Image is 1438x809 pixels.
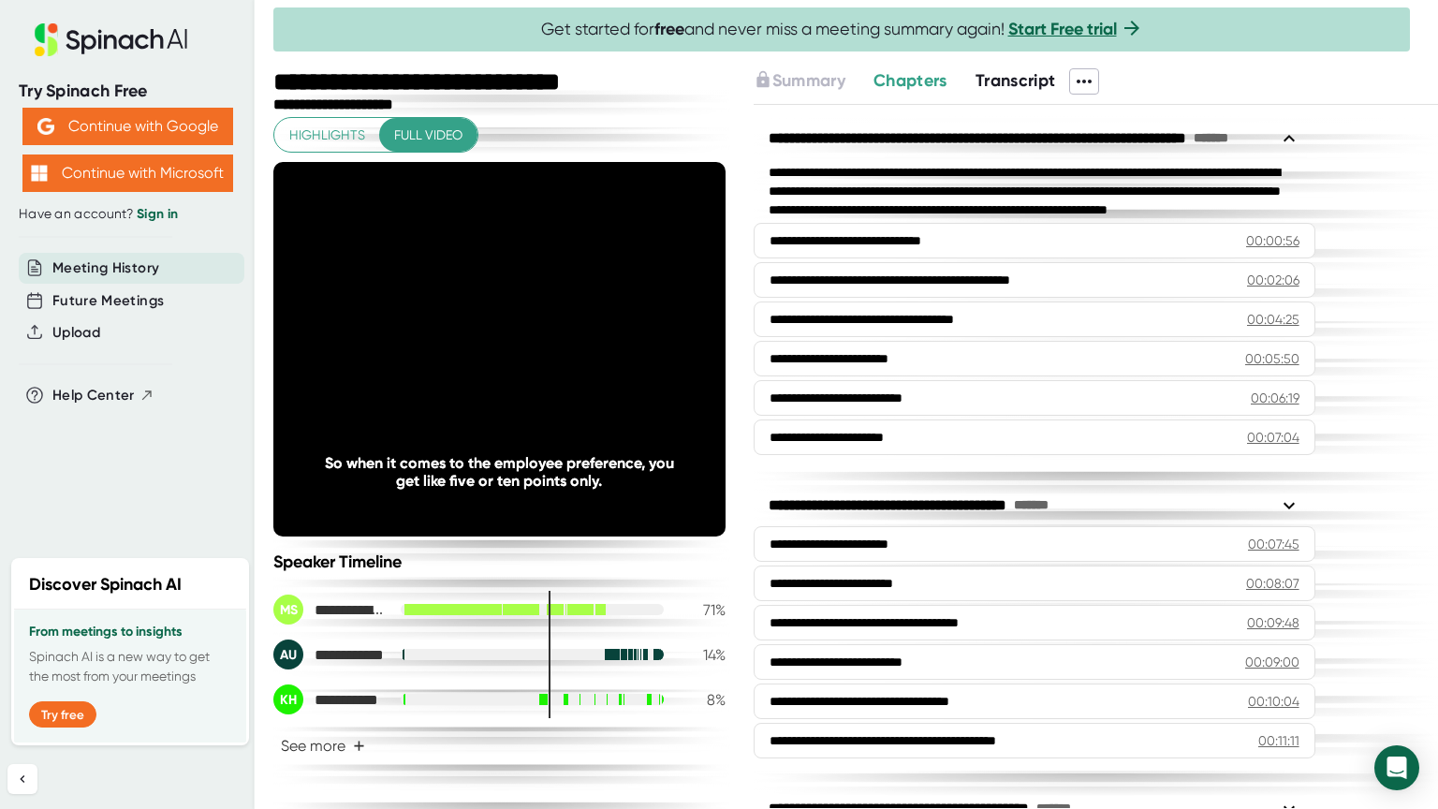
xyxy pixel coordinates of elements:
button: Chapters [873,68,947,94]
div: Have an account? [19,206,236,223]
div: Momin Bin Shahid [273,595,386,625]
div: 00:07:04 [1247,428,1299,447]
span: Get started for and never miss a meeting summary again! [541,19,1143,40]
div: 00:00:56 [1246,231,1299,250]
div: KH [273,684,303,714]
div: 00:02:06 [1247,271,1299,289]
div: 00:11:11 [1258,731,1299,750]
div: Try Spinach Free [19,81,236,102]
button: Full video [379,118,477,153]
div: 8 % [679,691,726,709]
h2: Discover Spinach AI [29,572,182,597]
span: Highlights [289,124,365,147]
a: Sign in [137,206,178,222]
button: Summary [754,68,845,94]
div: 00:09:00 [1245,653,1299,671]
div: 71 % [679,601,726,619]
button: Continue with Google [22,108,233,145]
button: Try free [29,701,96,728]
div: 00:08:07 [1246,574,1299,593]
button: Upload [52,322,100,344]
span: Full video [394,124,462,147]
button: Transcript [976,68,1056,94]
button: Future Meetings [52,290,164,312]
div: Upgrade to access [754,68,873,95]
div: So when it comes to the employee preference, you get like five or ten points only. [318,454,680,490]
div: Kevin Horio [273,684,386,714]
button: Meeting History [52,257,159,279]
div: Aleena Umair [273,640,386,669]
span: Summary [772,70,845,91]
a: Start Free trial [1008,19,1117,39]
div: 00:07:45 [1248,535,1299,553]
img: Aehbyd4JwY73AAAAAElFTkSuQmCC [37,118,54,135]
b: free [654,19,684,39]
div: 00:09:48 [1247,613,1299,632]
button: See more+ [273,729,373,762]
span: Help Center [52,385,135,406]
button: Continue with Microsoft [22,154,233,192]
div: Open Intercom Messenger [1374,745,1419,790]
button: Help Center [52,385,154,406]
div: 00:04:25 [1247,310,1299,329]
div: 00:06:19 [1251,389,1299,407]
div: 14 % [679,646,726,664]
span: + [353,739,365,754]
span: Transcript [976,70,1056,91]
button: Highlights [274,118,380,153]
div: 00:10:04 [1248,692,1299,711]
p: Spinach AI is a new way to get the most from your meetings [29,647,231,686]
button: Collapse sidebar [7,764,37,794]
h3: From meetings to insights [29,625,231,640]
div: 00:05:50 [1245,349,1299,368]
span: Chapters [873,70,947,91]
div: Speaker Timeline [273,552,726,572]
div: MS [273,595,303,625]
div: AU [273,640,303,669]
